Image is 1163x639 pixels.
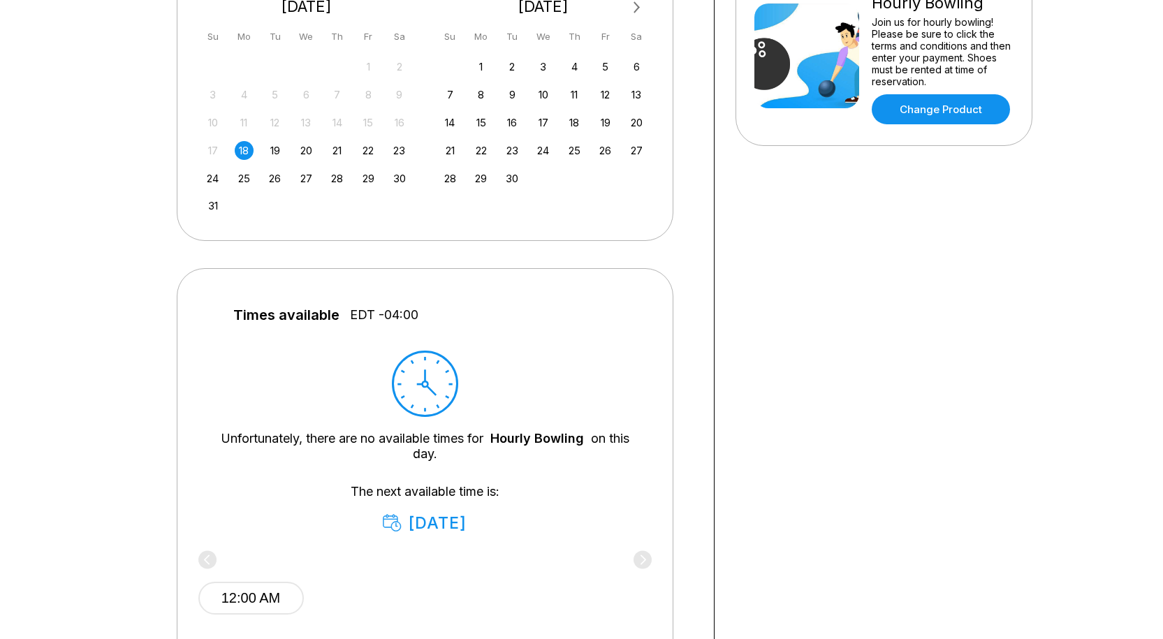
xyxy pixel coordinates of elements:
[441,141,460,160] div: Choose Sunday, September 21st, 2025
[219,484,631,533] div: The next available time is:
[359,113,378,132] div: Not available Friday, August 15th, 2025
[627,113,646,132] div: Choose Saturday, September 20th, 2025
[203,85,222,104] div: Not available Sunday, August 3rd, 2025
[627,141,646,160] div: Choose Saturday, September 27th, 2025
[754,3,859,108] img: Hourly Bowling
[490,431,584,446] a: Hourly Bowling
[390,85,409,104] div: Not available Saturday, August 9th, 2025
[872,16,1014,87] div: Join us for hourly bowling! Please be sure to click the terms and conditions and then enter your ...
[203,113,222,132] div: Not available Sunday, August 10th, 2025
[203,141,222,160] div: Not available Sunday, August 17th, 2025
[265,169,284,188] div: Choose Tuesday, August 26th, 2025
[390,113,409,132] div: Not available Saturday, August 16th, 2025
[390,57,409,76] div: Not available Saturday, August 2nd, 2025
[627,85,646,104] div: Choose Saturday, September 13th, 2025
[235,113,254,132] div: Not available Monday, August 11th, 2025
[503,169,522,188] div: Choose Tuesday, September 30th, 2025
[219,431,631,462] div: Unfortunately, there are no available times for on this day.
[565,85,584,104] div: Choose Thursday, September 11th, 2025
[565,57,584,76] div: Choose Thursday, September 4th, 2025
[390,141,409,160] div: Choose Saturday, August 23rd, 2025
[565,27,584,46] div: Th
[627,27,646,46] div: Sa
[471,85,490,104] div: Choose Monday, September 8th, 2025
[503,113,522,132] div: Choose Tuesday, September 16th, 2025
[265,141,284,160] div: Choose Tuesday, August 19th, 2025
[534,113,553,132] div: Choose Wednesday, September 17th, 2025
[359,141,378,160] div: Choose Friday, August 22nd, 2025
[534,27,553,46] div: We
[359,27,378,46] div: Fr
[471,141,490,160] div: Choose Monday, September 22nd, 2025
[328,27,346,46] div: Th
[503,141,522,160] div: Choose Tuesday, September 23rd, 2025
[471,169,490,188] div: Choose Monday, September 29th, 2025
[202,56,411,216] div: month 2025-08
[265,27,284,46] div: Tu
[235,27,254,46] div: Mo
[441,169,460,188] div: Choose Sunday, September 28th, 2025
[503,57,522,76] div: Choose Tuesday, September 2nd, 2025
[503,85,522,104] div: Choose Tuesday, September 9th, 2025
[203,27,222,46] div: Su
[441,27,460,46] div: Su
[441,85,460,104] div: Choose Sunday, September 7th, 2025
[534,85,553,104] div: Choose Wednesday, September 10th, 2025
[627,57,646,76] div: Choose Saturday, September 6th, 2025
[872,94,1010,124] a: Change Product
[297,141,316,160] div: Choose Wednesday, August 20th, 2025
[359,85,378,104] div: Not available Friday, August 8th, 2025
[297,169,316,188] div: Choose Wednesday, August 27th, 2025
[596,113,615,132] div: Choose Friday, September 19th, 2025
[328,141,346,160] div: Choose Thursday, August 21st, 2025
[203,169,222,188] div: Choose Sunday, August 24th, 2025
[390,27,409,46] div: Sa
[350,307,418,323] span: EDT -04:00
[565,141,584,160] div: Choose Thursday, September 25th, 2025
[265,113,284,132] div: Not available Tuesday, August 12th, 2025
[439,56,648,188] div: month 2025-09
[471,27,490,46] div: Mo
[596,57,615,76] div: Choose Friday, September 5th, 2025
[565,113,584,132] div: Choose Thursday, September 18th, 2025
[297,85,316,104] div: Not available Wednesday, August 6th, 2025
[383,513,467,533] div: [DATE]
[359,169,378,188] div: Choose Friday, August 29th, 2025
[297,27,316,46] div: We
[265,85,284,104] div: Not available Tuesday, August 5th, 2025
[233,307,339,323] span: Times available
[534,57,553,76] div: Choose Wednesday, September 3rd, 2025
[596,27,615,46] div: Fr
[359,57,378,76] div: Not available Friday, August 1st, 2025
[328,169,346,188] div: Choose Thursday, August 28th, 2025
[235,141,254,160] div: Choose Monday, August 18th, 2025
[328,113,346,132] div: Not available Thursday, August 14th, 2025
[471,57,490,76] div: Choose Monday, September 1st, 2025
[235,85,254,104] div: Not available Monday, August 4th, 2025
[534,141,553,160] div: Choose Wednesday, September 24th, 2025
[596,141,615,160] div: Choose Friday, September 26th, 2025
[471,113,490,132] div: Choose Monday, September 15th, 2025
[203,196,222,215] div: Choose Sunday, August 31st, 2025
[297,113,316,132] div: Not available Wednesday, August 13th, 2025
[235,169,254,188] div: Choose Monday, August 25th, 2025
[390,169,409,188] div: Choose Saturday, August 30th, 2025
[503,27,522,46] div: Tu
[441,113,460,132] div: Choose Sunday, September 14th, 2025
[596,85,615,104] div: Choose Friday, September 12th, 2025
[198,582,304,615] button: 12:00 AM
[328,85,346,104] div: Not available Thursday, August 7th, 2025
